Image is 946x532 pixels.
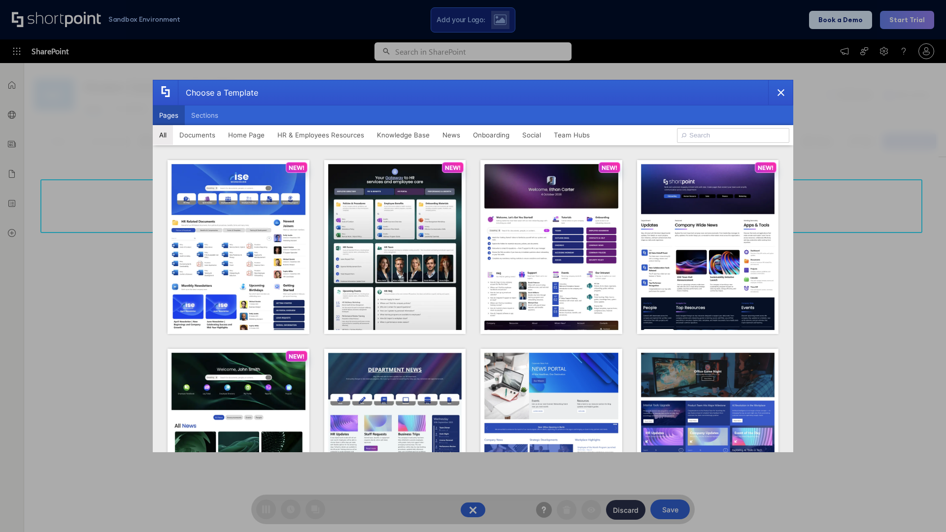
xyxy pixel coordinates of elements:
[271,125,371,145] button: HR & Employees Resources
[153,125,173,145] button: All
[897,485,946,532] iframe: Chat Widget
[153,105,185,125] button: Pages
[677,128,789,143] input: Search
[516,125,547,145] button: Social
[153,80,793,452] div: template selector
[222,125,271,145] button: Home Page
[371,125,436,145] button: Knowledge Base
[436,125,467,145] button: News
[602,164,617,171] p: NEW!
[467,125,516,145] button: Onboarding
[547,125,596,145] button: Team Hubs
[445,164,461,171] p: NEW!
[289,164,304,171] p: NEW!
[758,164,774,171] p: NEW!
[178,80,258,105] div: Choose a Template
[173,125,222,145] button: Documents
[185,105,225,125] button: Sections
[289,353,304,360] p: NEW!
